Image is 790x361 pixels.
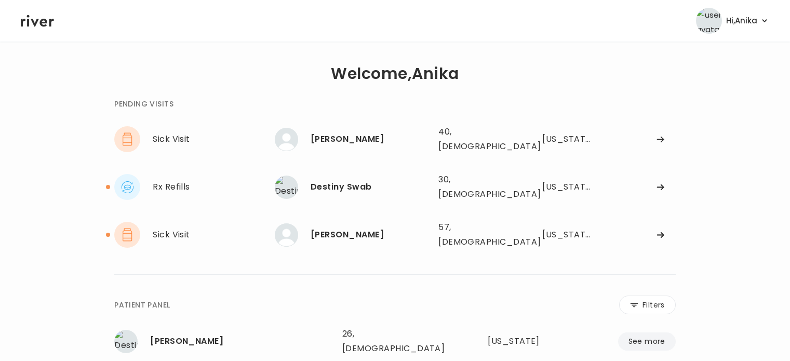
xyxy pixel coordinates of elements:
button: Filters [619,296,676,314]
button: user avatarHi,Anika [696,8,769,34]
img: Destiny Ford [114,330,138,353]
div: 57, [DEMOGRAPHIC_DATA] [438,220,512,249]
div: 26, [DEMOGRAPHIC_DATA] [342,327,448,356]
div: Sick Visit [153,132,275,146]
h1: Welcome, Anika [331,66,459,81]
div: Rx Refills [153,180,275,194]
img: user avatar [696,8,722,34]
span: Hi, Anika [726,14,757,28]
div: 30, [DEMOGRAPHIC_DATA] [438,172,512,202]
img: Destiny Swab [275,176,298,199]
div: Utah [542,132,594,146]
div: Sick Visit [153,228,275,242]
div: Ohio [542,180,594,194]
div: Florida [488,334,561,349]
div: Michigan [542,228,594,242]
div: PATIENT PANEL [114,299,170,311]
img: SARA PALOMINO [275,128,298,151]
div: PENDING VISITS [114,98,173,110]
div: Destiny Ford [150,334,334,349]
div: Katie Leach [311,228,430,242]
img: Katie Leach [275,223,298,247]
div: Destiny Swab [311,180,430,194]
div: SARA PALOMINO [311,132,430,146]
button: See more [618,332,676,351]
div: 40, [DEMOGRAPHIC_DATA] [438,125,512,154]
